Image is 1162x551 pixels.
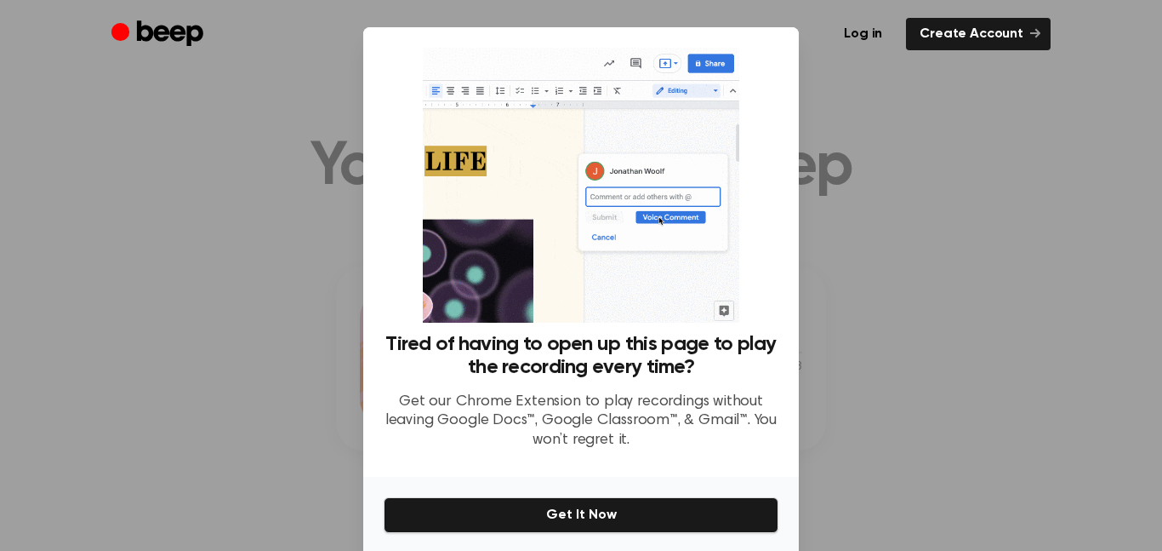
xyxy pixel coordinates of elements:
a: Log in [830,18,896,50]
a: Beep [111,18,208,51]
button: Get It Now [384,497,778,533]
p: Get our Chrome Extension to play recordings without leaving Google Docs™, Google Classroom™, & Gm... [384,393,778,451]
h3: Tired of having to open up this page to play the recording every time? [384,333,778,379]
img: Beep extension in action [423,48,738,323]
a: Create Account [906,18,1051,50]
